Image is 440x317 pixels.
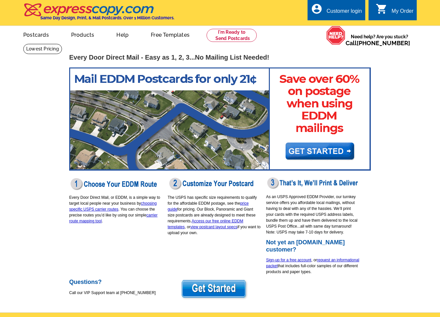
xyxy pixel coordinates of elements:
[391,8,413,17] div: My Order
[311,3,323,15] i: account_circle
[266,194,359,235] p: As an USPS Approved EDDM Provider, our turnkey service offers you affordable local mailings, with...
[266,177,359,190] img: eddm-print-deliver.png
[69,67,371,171] img: EC_EDDM-postcards-marketing-banner.png
[357,40,410,47] a: [PHONE_NUMBER]
[266,257,359,275] p: , or that includes full-color samples of our different products and paper types.
[61,27,105,42] a: Products
[311,7,362,15] a: account_circle Customer login
[69,279,163,286] h2: Questions?
[180,279,248,300] img: eddm-get-started-button.png
[40,15,174,20] h4: Same Day Design, Print, & Mail Postcards. Over 1 Million Customers.
[327,8,362,17] div: Customer login
[69,54,371,61] h1: Every Door Direct Mail - Easy as 1, 2, 3...No Mailing List Needed!
[346,40,410,47] span: Call
[69,195,163,224] p: Every Door Direct Mail, or EDDM, is a simple way to target local people near your business by . Y...
[168,177,257,191] img: eddm-customize-postcard.png
[266,258,311,262] a: Sign-up for a free account
[376,3,388,15] i: shopping_cart
[346,33,413,47] span: Need help? Are you stuck?
[140,27,200,42] a: Free Templates
[168,219,243,229] a: Access our free online EDDM templates
[13,27,59,42] a: Postcards
[326,26,346,45] img: help
[376,7,413,15] a: shopping_cart My Order
[23,8,174,20] a: Same Day Design, Print, & Mail Postcards. Over 1 Million Customers.
[266,239,359,253] h2: Not yet an [DOMAIN_NAME] customer?
[106,27,139,42] a: Help
[69,177,158,191] img: eddm-choose-route.png
[190,225,237,229] a: view postcard layout specs
[69,290,163,296] p: Call our VIP Support team at [PHONE_NUMBER]
[168,195,261,236] p: The USPS has specific size requirements to qualify for the affordable EDDM postage, see the for p...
